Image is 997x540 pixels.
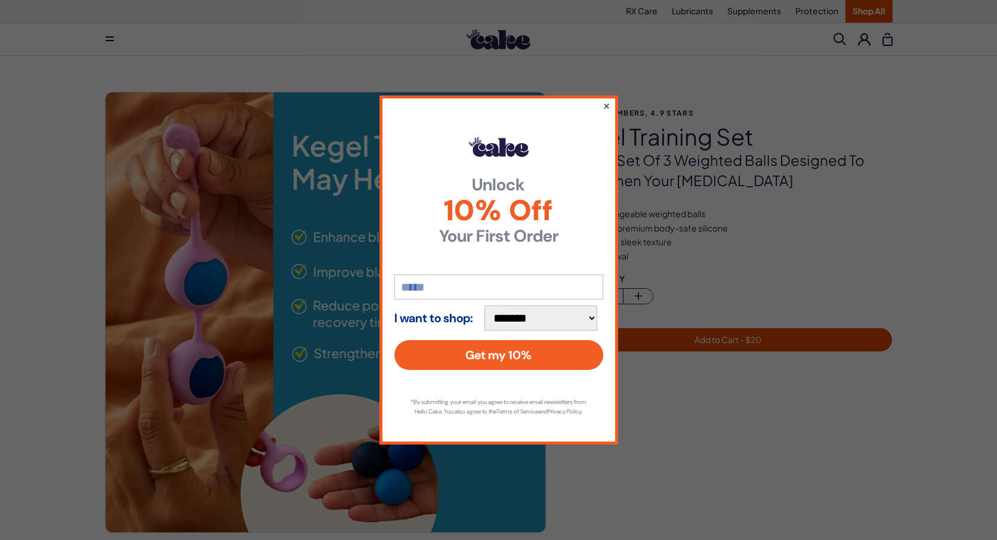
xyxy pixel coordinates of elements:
a: Privacy Policy [548,408,581,415]
strong: Unlock [394,177,603,193]
p: *By submitting your email you agree to receive email newsletters from Hello Cake. You also agree ... [406,397,591,416]
a: Terms of Service [496,408,538,415]
button: × [602,98,610,113]
strong: I want to shop: [394,311,473,325]
img: Hello Cake [469,137,529,156]
button: Get my 10% [394,340,603,370]
strong: Your First Order [394,228,603,245]
span: 10% Off [394,196,603,225]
